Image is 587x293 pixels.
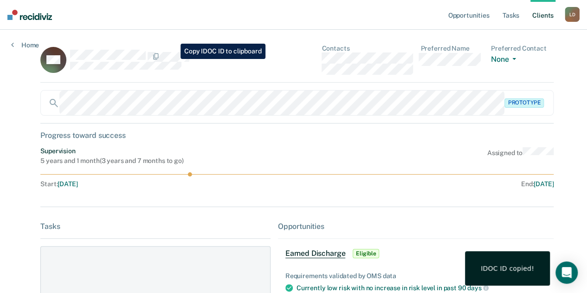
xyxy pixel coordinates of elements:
div: L D [565,7,580,22]
div: Assigned to [487,147,554,165]
span: [DATE] [534,180,554,188]
dt: Contacts [322,45,413,52]
div: IDOC ID copied! [481,264,534,273]
div: Start : [40,180,297,188]
dt: Preferred Contact [491,45,554,52]
span: [DATE] [58,180,77,188]
span: Earned Discharge [285,249,345,258]
span: days [467,284,488,292]
div: Tasks [40,222,270,231]
span: Eligible [353,249,379,258]
a: Home [11,41,39,49]
div: Requirements validated by OMS data [285,272,547,280]
dt: Preferred Name [420,45,483,52]
img: Recidiviz [7,10,52,20]
div: Currently low risk with no increase in risk level in past 90 [297,284,547,292]
button: None [491,55,520,65]
div: End : [301,180,554,188]
button: LD [565,7,580,22]
div: Open Intercom Messenger [555,261,578,284]
div: 5 years and 1 month ( 3 years and 7 months to go ) [40,157,183,165]
div: Progress toward success [40,131,554,140]
div: Opportunities [278,222,554,231]
div: Supervision [40,147,183,155]
div: Earned DischargeEligible [278,239,554,268]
